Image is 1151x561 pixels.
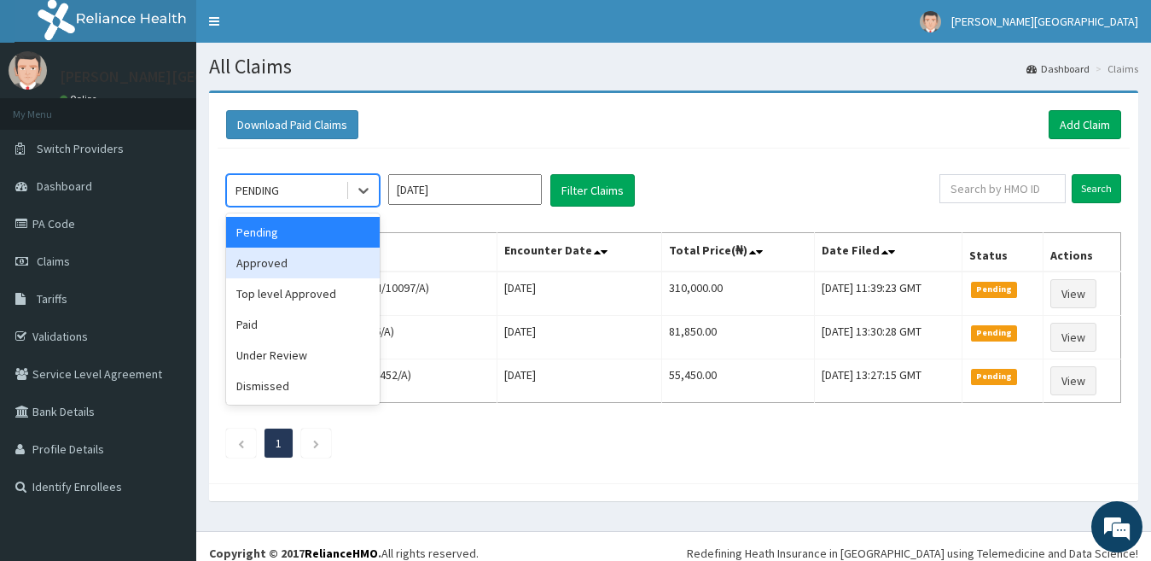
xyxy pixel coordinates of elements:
[37,291,67,307] span: Tariffs
[312,435,320,451] a: Next page
[235,182,279,199] div: PENDING
[815,233,962,272] th: Date Filed
[1091,61,1138,76] li: Claims
[388,174,542,205] input: Select Month and Year
[1050,279,1096,308] a: View
[226,278,380,309] div: Top level Approved
[662,233,815,272] th: Total Price(₦)
[550,174,635,207] button: Filter Claims
[920,11,941,32] img: User Image
[662,272,815,316] td: 310,000.00
[226,217,380,248] div: Pending
[1043,233,1120,272] th: Actions
[962,233,1043,272] th: Status
[1049,110,1121,139] a: Add Claim
[1050,366,1096,395] a: View
[971,325,1018,341] span: Pending
[1026,61,1090,76] a: Dashboard
[1050,323,1096,352] a: View
[9,51,47,90] img: User Image
[497,233,661,272] th: Encounter Date
[971,369,1018,384] span: Pending
[939,174,1066,203] input: Search by HMO ID
[305,546,378,561] a: RelianceHMO
[815,272,962,316] td: [DATE] 11:39:23 GMT
[60,93,101,105] a: Online
[226,248,380,278] div: Approved
[60,69,312,85] p: [PERSON_NAME][GEOGRAPHIC_DATA]
[237,435,245,451] a: Previous page
[209,546,381,561] strong: Copyright © 2017 .
[37,141,124,156] span: Switch Providers
[226,340,380,371] div: Under Review
[37,254,70,269] span: Claims
[662,316,815,359] td: 81,850.00
[226,309,380,340] div: Paid
[662,359,815,403] td: 55,450.00
[497,359,661,403] td: [DATE]
[497,272,661,316] td: [DATE]
[37,178,92,194] span: Dashboard
[971,282,1018,297] span: Pending
[497,316,661,359] td: [DATE]
[815,359,962,403] td: [DATE] 13:27:15 GMT
[226,110,358,139] button: Download Paid Claims
[951,14,1138,29] span: [PERSON_NAME][GEOGRAPHIC_DATA]
[209,56,1138,78] h1: All Claims
[226,371,380,401] div: Dismissed
[276,435,282,451] a: Page 1 is your current page
[1072,174,1121,203] input: Search
[815,316,962,359] td: [DATE] 13:30:28 GMT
